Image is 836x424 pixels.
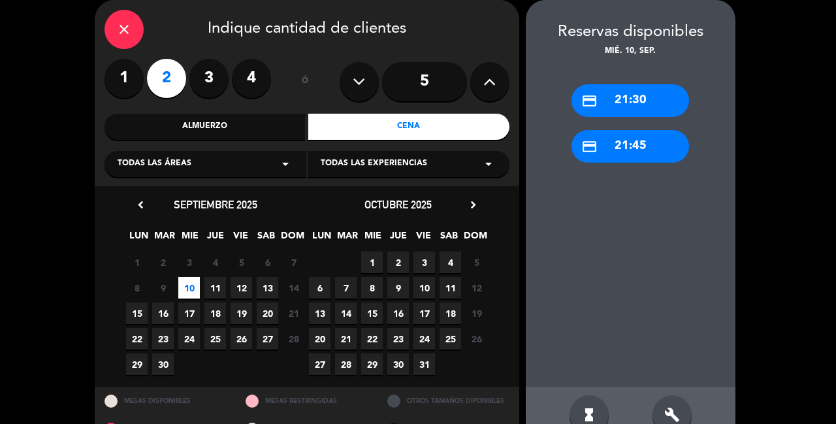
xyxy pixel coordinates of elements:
span: 30 [152,353,174,375]
span: 23 [387,328,409,350]
span: DOM [281,228,302,250]
span: 2 [152,252,174,273]
i: arrow_drop_down [278,156,293,172]
span: 13 [257,277,278,299]
i: chevron_left [134,198,148,212]
span: 22 [361,328,383,350]
span: 10 [178,277,200,299]
span: 11 [204,277,226,299]
div: MESAS RESTRINGIDAS [236,387,378,415]
span: 19 [466,302,487,324]
span: 18 [204,302,226,324]
span: 14 [283,277,304,299]
span: LUN [311,228,332,250]
span: 7 [283,252,304,273]
div: OTROS TAMAÑOS DIPONIBLES [378,387,519,415]
span: 5 [466,252,487,273]
span: 6 [257,252,278,273]
span: MAR [336,228,358,250]
span: 9 [152,277,174,299]
span: 28 [335,353,357,375]
span: 12 [231,277,252,299]
i: chevron_right [466,198,480,212]
span: 3 [413,252,435,273]
span: 2 [387,252,409,273]
label: 4 [232,59,271,98]
span: 18 [440,302,461,324]
span: 30 [387,353,409,375]
span: MAR [153,228,175,250]
div: MESAS DISPONIBLES [95,387,236,415]
span: 24 [178,328,200,350]
span: 25 [440,328,461,350]
span: JUE [387,228,409,250]
div: Indique cantidad de clientes [104,10,509,49]
span: DOM [464,228,485,250]
span: 31 [413,353,435,375]
span: 27 [257,328,278,350]
span: 10 [413,277,435,299]
span: 1 [126,252,148,273]
i: close [116,22,132,37]
span: VIE [413,228,434,250]
i: credit_card [581,93,598,109]
div: 21:30 [571,84,689,117]
span: JUE [204,228,226,250]
span: 3 [178,252,200,273]
span: 7 [335,277,357,299]
span: 24 [413,328,435,350]
span: 12 [466,277,487,299]
div: mié. 10, sep. [526,45,735,58]
span: LUN [128,228,150,250]
span: 29 [126,353,148,375]
span: 16 [152,302,174,324]
div: Reservas disponibles [526,20,735,45]
div: ó [284,59,327,105]
span: 6 [309,277,330,299]
div: 21:45 [571,130,689,163]
span: SAB [255,228,277,250]
span: 8 [361,277,383,299]
span: 26 [231,328,252,350]
span: 13 [309,302,330,324]
span: 16 [387,302,409,324]
span: 4 [440,252,461,273]
div: Almuerzo [104,114,306,140]
div: Cena [308,114,509,140]
span: 17 [178,302,200,324]
label: 1 [104,59,144,98]
span: VIE [230,228,251,250]
span: 5 [231,252,252,273]
span: 19 [231,302,252,324]
span: 20 [309,328,330,350]
span: 29 [361,353,383,375]
span: 27 [309,353,330,375]
span: octubre 2025 [364,198,432,211]
span: 20 [257,302,278,324]
label: 2 [147,59,186,98]
label: 3 [189,59,229,98]
span: 28 [283,328,304,350]
span: 21 [283,302,304,324]
span: MIE [362,228,383,250]
i: hourglass_full [581,407,597,423]
span: 23 [152,328,174,350]
i: build [664,407,680,423]
span: 1 [361,252,383,273]
span: 22 [126,328,148,350]
span: 15 [126,302,148,324]
span: SAB [438,228,460,250]
span: septiembre 2025 [174,198,257,211]
i: credit_card [581,139,598,155]
span: 11 [440,277,461,299]
i: arrow_drop_down [481,156,496,172]
span: 15 [361,302,383,324]
span: MIE [179,228,201,250]
span: 26 [466,328,487,350]
span: 25 [204,328,226,350]
span: 4 [204,252,226,273]
span: 8 [126,277,148,299]
span: 14 [335,302,357,324]
span: 9 [387,277,409,299]
span: Todas las experiencias [321,157,427,171]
